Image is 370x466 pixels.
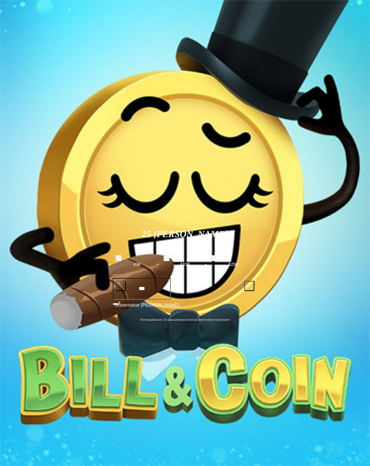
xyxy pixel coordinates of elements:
[115,302,179,315] span: Sissemakse [PERSON_NAME]
[244,281,254,291] button: plus icon
[119,300,121,305] span: €
[162,254,208,275] label: €150
[210,254,256,275] label: €250
[116,281,126,291] button: minus icon
[113,301,257,315] button: Sissemakse [PERSON_NAME]
[114,254,160,275] label: €50
[193,282,195,288] span: €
